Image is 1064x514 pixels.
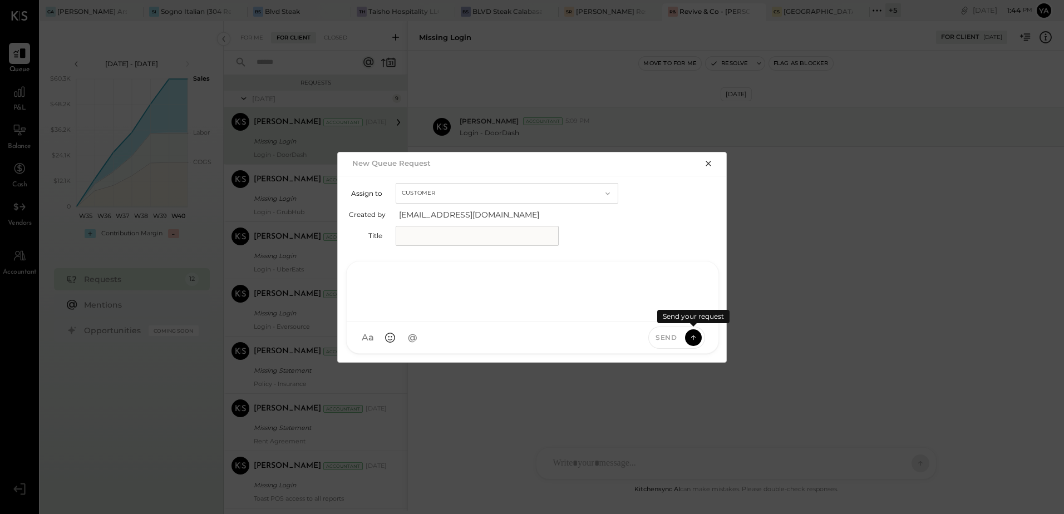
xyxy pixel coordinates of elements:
div: Send your request [657,310,730,323]
h2: New Queue Request [352,159,431,167]
label: Created by [349,210,386,219]
button: @ [402,328,422,348]
button: Customer [396,183,618,204]
label: Title [349,231,382,240]
span: @ [408,332,417,343]
span: Send [656,333,677,342]
label: Assign to [349,189,382,197]
span: [EMAIL_ADDRESS][DOMAIN_NAME] [399,209,622,220]
button: Aa [358,328,378,348]
span: a [368,332,374,343]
